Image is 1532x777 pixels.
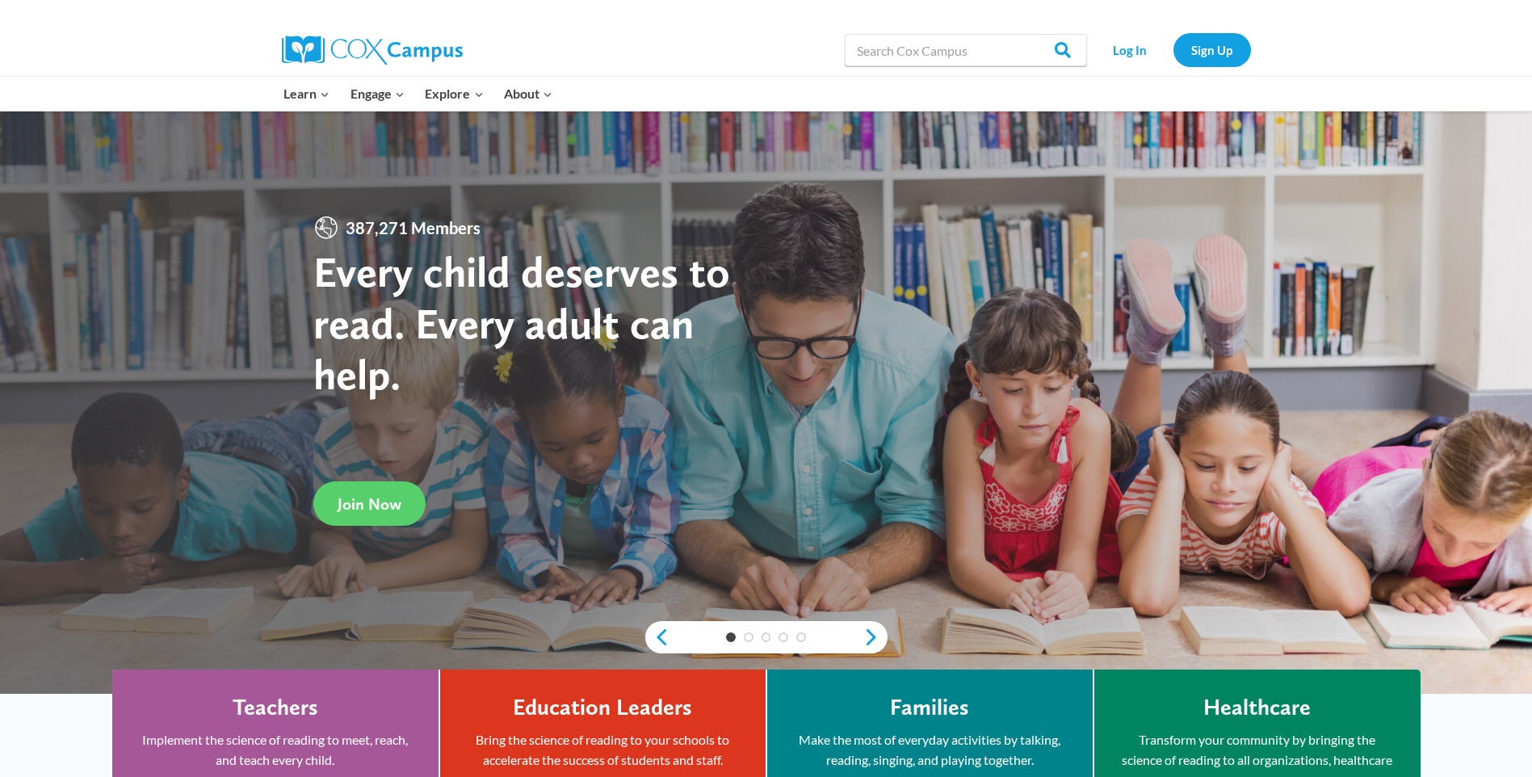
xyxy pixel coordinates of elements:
[504,83,552,104] span: About
[1095,33,1251,66] nav: Secondary Navigation
[313,481,426,526] a: Join Now
[796,632,806,642] a: 5
[339,215,487,241] span: 387,271 Members
[726,632,736,642] a: 1
[350,83,405,104] span: Engage
[762,632,771,642] a: 3
[779,632,788,642] a: 4
[425,83,483,104] span: Explore
[863,628,888,647] a: next
[845,34,1087,66] input: Search Cox Campus
[645,628,669,647] a: previous
[283,83,329,104] span: Learn
[744,632,753,642] a: 2
[233,694,318,721] h4: Teachers
[1173,33,1251,66] a: Sign Up
[464,729,741,771] p: Bring the science of reading to your schools to accelerate the success of students and staff.
[513,694,692,721] h4: Education Leaders
[1203,694,1311,721] h4: Healthcare
[1095,33,1165,66] a: Log In
[282,36,463,65] img: Cox Campus
[338,494,401,514] span: Join Now
[274,77,563,111] nav: Primary Navigation
[791,729,1068,771] p: Make the most of everyday activities by talking, reading, singing, and playing together.
[136,729,414,771] p: Implement the science of reading to meet, reach, and teach every child.
[313,246,730,400] strong: Every child deserves to read. Every adult can help.
[645,621,888,653] div: content slider buttons
[890,694,969,721] h4: Families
